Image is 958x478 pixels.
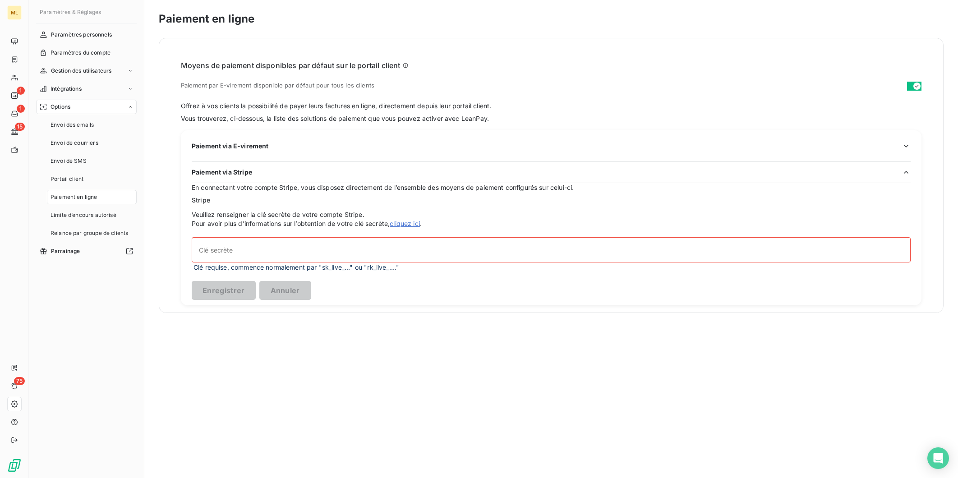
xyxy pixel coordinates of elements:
[36,82,137,96] a: Intégrations
[192,167,252,177] span: Paiement via Stripe
[36,46,137,60] a: Paramètres du compte
[259,281,311,300] button: Annuler
[181,60,400,71] h6: Moyens de paiement disponibles par défaut sur le portail client
[51,103,70,111] span: Options
[47,118,137,132] a: Envoi des emails
[17,87,25,95] span: 1
[47,172,137,186] a: Portail client
[7,106,21,121] a: 1
[51,175,83,183] span: Portail client
[192,141,911,151] button: Paiement via E-virement
[36,244,137,258] a: Parrainage
[47,208,137,222] a: Limite d’encours autorisé
[390,220,420,227] a: cliquez ici
[51,229,128,237] span: Relance par groupe de clients
[192,219,911,228] span: Pour avoir plus d’informations sur l’obtention de votre clé secrète, .
[192,281,256,300] button: Enregistrer
[51,139,98,147] span: Envoi de courriers
[181,82,374,91] span: Paiement par E-virement disponible par défaut pour tous les clients
[51,211,116,219] span: Limite d’encours autorisé
[192,141,268,151] span: Paiement via E-virement
[47,136,137,150] a: Envoi de courriers
[7,124,21,139] a: 15
[17,105,25,113] span: 1
[47,154,137,168] a: Envoi de SMS
[51,157,87,165] span: Envoi de SMS
[40,9,101,15] span: Paramètres & Réglages
[192,196,911,205] span: Stripe
[51,67,112,75] span: Gestion des utilisateurs
[51,247,80,255] span: Parrainage
[192,237,911,262] input: placeholder
[192,184,574,191] span: En connectant votre compte Stripe, vous disposez directement de l’ensemble des moyens de paiement...
[159,11,944,27] h3: Paiement en ligne
[7,458,22,473] img: Logo LeanPay
[51,85,82,93] span: Intégrations
[51,31,112,39] span: Paramètres personnels
[36,100,137,240] a: OptionsEnvoi des emailsEnvoi de courriersEnvoi de SMSPortail clientPaiement en ligneLimite d’enco...
[51,193,97,201] span: Paiement en ligne
[192,182,911,300] div: Paiement via Stripe
[192,167,911,177] button: Paiement via Stripe
[181,114,921,123] span: Vous trouverez, ci-dessous, la liste des solutions de paiement que vous pouvez activer avec LeanPay.
[181,101,921,110] span: Offrez à vos clients la possibilité de payer leurs factures en ligne, directement depuis leur por...
[7,88,21,103] a: 1
[7,5,22,20] div: ML
[14,377,25,385] span: 75
[927,447,949,469] div: Open Intercom Messenger
[51,121,94,129] span: Envoi des emails
[192,210,911,219] span: Veuillez renseigner la clé secrète de votre compte Stripe.
[47,226,137,240] a: Relance par groupe de clients
[47,190,137,204] a: Paiement en ligne
[36,28,137,42] a: Paramètres personnels
[51,49,111,57] span: Paramètres du compte
[192,262,911,272] span: Clé requise, commence normalement par "sk_live_..." ou "rk_live_...."
[36,64,137,78] a: Gestion des utilisateurs
[15,123,25,131] span: 15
